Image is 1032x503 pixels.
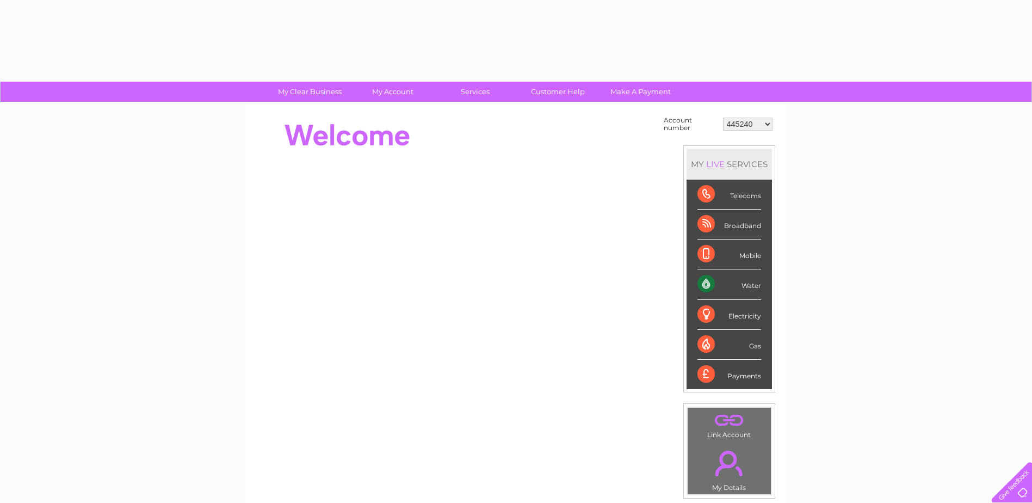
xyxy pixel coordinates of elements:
div: LIVE [704,159,727,169]
div: Payments [697,360,761,389]
div: MY SERVICES [687,149,772,180]
td: Link Account [687,407,771,441]
a: Make A Payment [596,82,685,102]
a: . [690,444,768,482]
div: Electricity [697,300,761,330]
div: Gas [697,330,761,360]
td: My Details [687,441,771,495]
a: Services [430,82,520,102]
div: Broadband [697,210,761,240]
a: Customer Help [513,82,603,102]
div: Mobile [697,240,761,269]
a: My Account [348,82,437,102]
div: Water [697,269,761,299]
td: Account number [661,114,720,134]
a: . [690,410,768,430]
div: Telecoms [697,180,761,210]
a: My Clear Business [265,82,355,102]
